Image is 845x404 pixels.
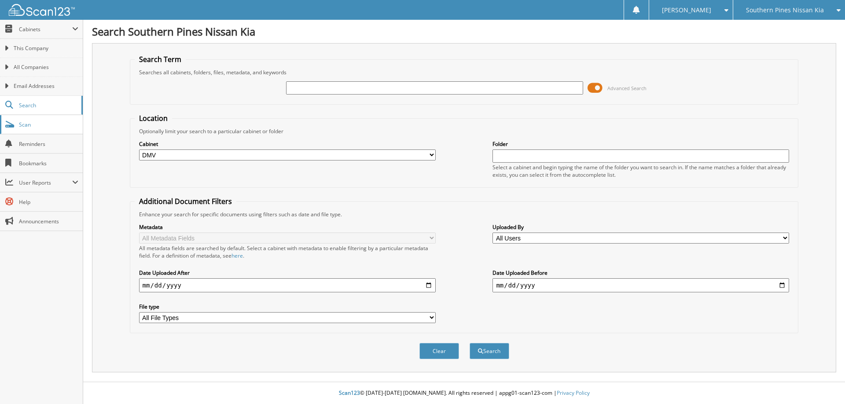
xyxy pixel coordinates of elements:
label: Folder [492,140,789,148]
div: All metadata fields are searched by default. Select a cabinet with metadata to enable filtering b... [139,244,436,259]
button: Search [470,343,509,359]
label: Date Uploaded Before [492,269,789,277]
input: end [492,278,789,292]
a: here [231,252,243,259]
span: Search [19,102,77,109]
span: Bookmarks [19,160,78,167]
label: Date Uploaded After [139,269,436,277]
span: Cabinets [19,25,72,33]
button: Clear [419,343,459,359]
span: This Company [14,44,78,52]
label: File type [139,303,436,310]
span: Advanced Search [607,85,647,91]
span: Reminders [19,140,78,148]
legend: Search Term [135,55,186,64]
iframe: Chat Widget [801,362,845,404]
legend: Location [135,113,172,123]
span: Help [19,198,78,206]
div: Searches all cabinets, folders, files, metadata, and keywords [135,69,794,76]
span: Southern Pines Nissan Kia [746,7,824,13]
legend: Additional Document Filters [135,197,236,206]
span: Announcements [19,218,78,225]
img: scan123-logo-white.svg [9,4,75,16]
div: Select a cabinet and begin typing the name of the folder you want to search in. If the name match... [492,164,789,178]
div: Enhance your search for specific documents using filters such as date and file type. [135,211,794,218]
span: All Companies [14,63,78,71]
label: Cabinet [139,140,436,148]
label: Uploaded By [492,223,789,231]
span: Scan [19,121,78,128]
div: Optionally limit your search to a particular cabinet or folder [135,127,794,135]
span: User Reports [19,179,72,186]
span: [PERSON_NAME] [662,7,711,13]
input: start [139,278,436,292]
h1: Search Southern Pines Nissan Kia [92,24,836,39]
span: Scan123 [339,389,360,397]
span: Email Addresses [14,82,78,90]
a: Privacy Policy [557,389,590,397]
label: Metadata [139,223,436,231]
div: © [DATE]-[DATE] [DOMAIN_NAME]. All rights reserved | appg01-scan123-com | [83,382,845,404]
